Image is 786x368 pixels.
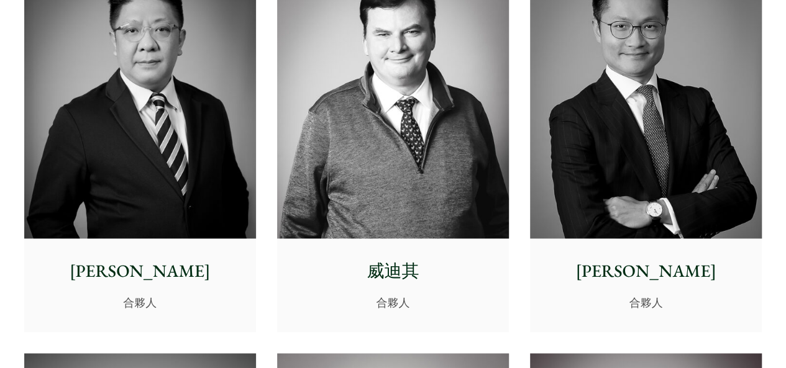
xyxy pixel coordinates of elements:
p: 合夥人 [34,294,246,311]
p: [PERSON_NAME] [34,258,246,284]
p: [PERSON_NAME] [540,258,752,284]
p: 威迪其 [287,258,499,284]
p: 合夥人 [287,294,499,311]
p: 合夥人 [540,294,752,311]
